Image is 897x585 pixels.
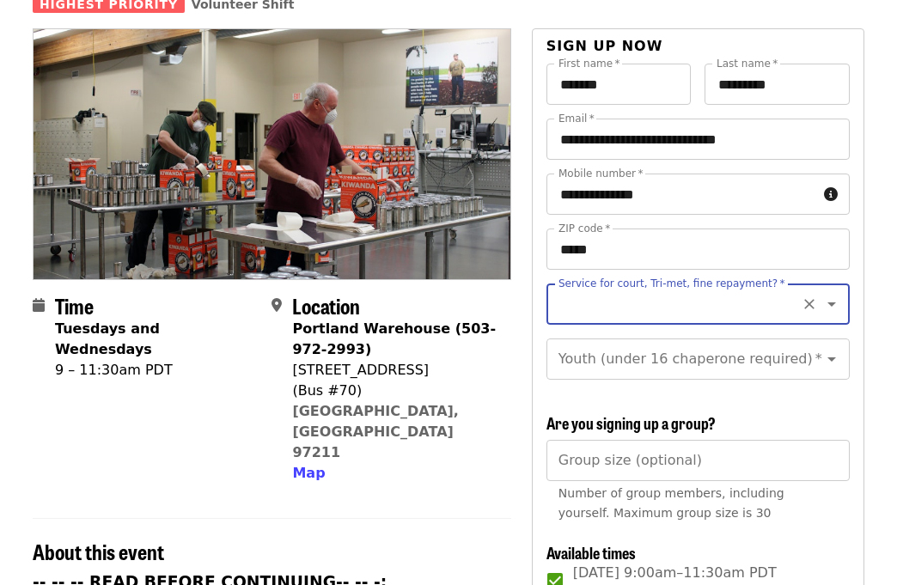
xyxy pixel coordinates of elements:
i: circle-info icon [824,186,838,203]
span: Available times [546,541,636,564]
label: Email [558,113,595,124]
div: (Bus #70) [292,381,497,401]
div: 9 – 11:30am PDT [55,360,258,381]
a: [GEOGRAPHIC_DATA], [GEOGRAPHIC_DATA] 97211 [292,403,459,460]
label: Last name [717,58,778,69]
div: [STREET_ADDRESS] [292,360,497,381]
span: Time [55,290,94,320]
input: Last name [705,64,850,105]
label: ZIP code [558,223,610,234]
i: calendar icon [33,297,45,314]
input: Email [546,119,850,160]
button: Open [820,347,844,371]
input: Mobile number [546,174,817,215]
span: Are you signing up a group? [546,411,716,434]
input: [object Object] [546,440,850,481]
input: First name [546,64,692,105]
button: Map [292,463,325,484]
input: ZIP code [546,229,850,270]
span: Location [292,290,360,320]
i: map-marker-alt icon [272,297,282,314]
label: Service for court, Tri-met, fine repayment? [558,278,785,289]
button: Open [820,292,844,316]
span: Map [292,465,325,481]
img: July/Aug/Sept - Portland: Repack/Sort (age 16+) organized by Oregon Food Bank [34,29,510,278]
strong: Portland Warehouse (503-972-2993) [292,320,496,357]
strong: Tuesdays and Wednesdays [55,320,160,357]
span: About this event [33,536,164,566]
span: Sign up now [546,38,663,54]
label: Mobile number [558,168,643,179]
button: Clear [797,292,821,316]
label: First name [558,58,620,69]
span: Number of group members, including yourself. Maximum group size is 30 [558,486,784,520]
